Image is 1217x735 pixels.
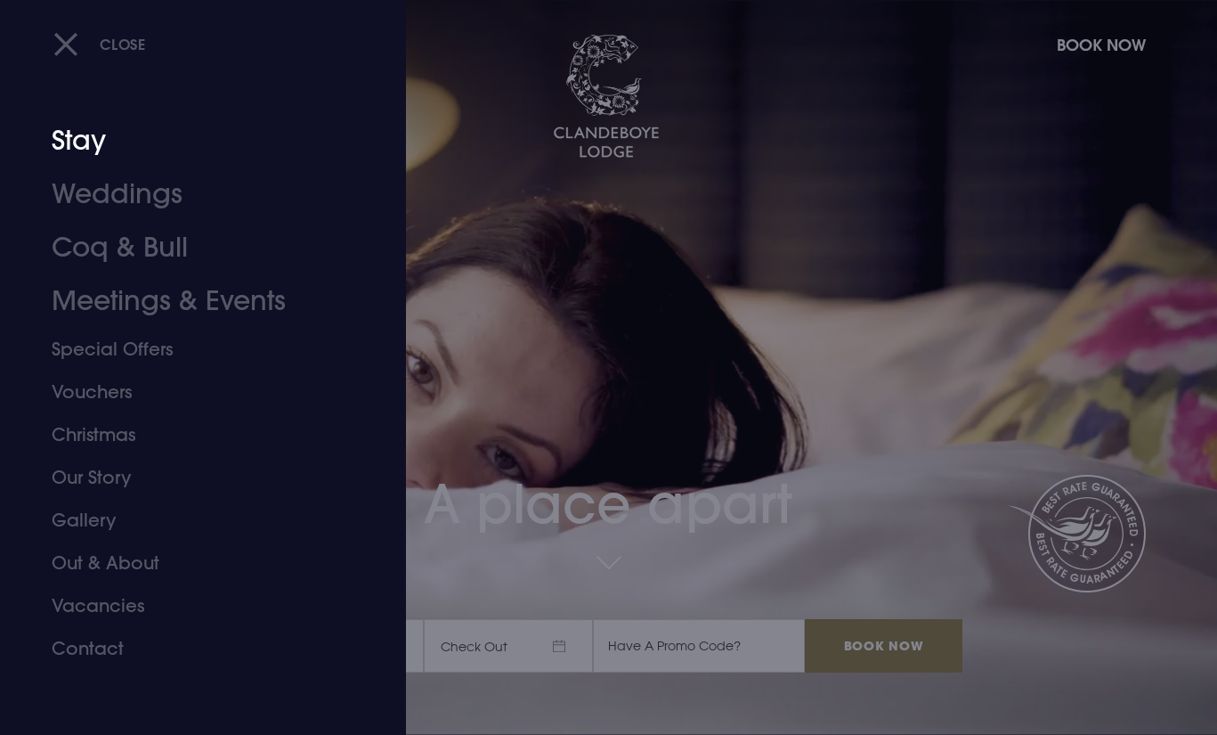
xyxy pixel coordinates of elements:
a: Coq & Bull [52,221,333,274]
a: Out & About [52,542,333,584]
a: Gallery [52,499,333,542]
button: Close [53,26,146,62]
a: Meetings & Events [52,274,333,328]
a: Contact [52,627,333,670]
a: Christmas [52,413,333,456]
a: Vouchers [52,371,333,413]
a: Special Offers [52,328,333,371]
a: Weddings [52,167,333,221]
a: Stay [52,114,333,167]
a: Our Story [52,456,333,499]
a: Vacancies [52,584,333,627]
span: Close [100,35,146,53]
